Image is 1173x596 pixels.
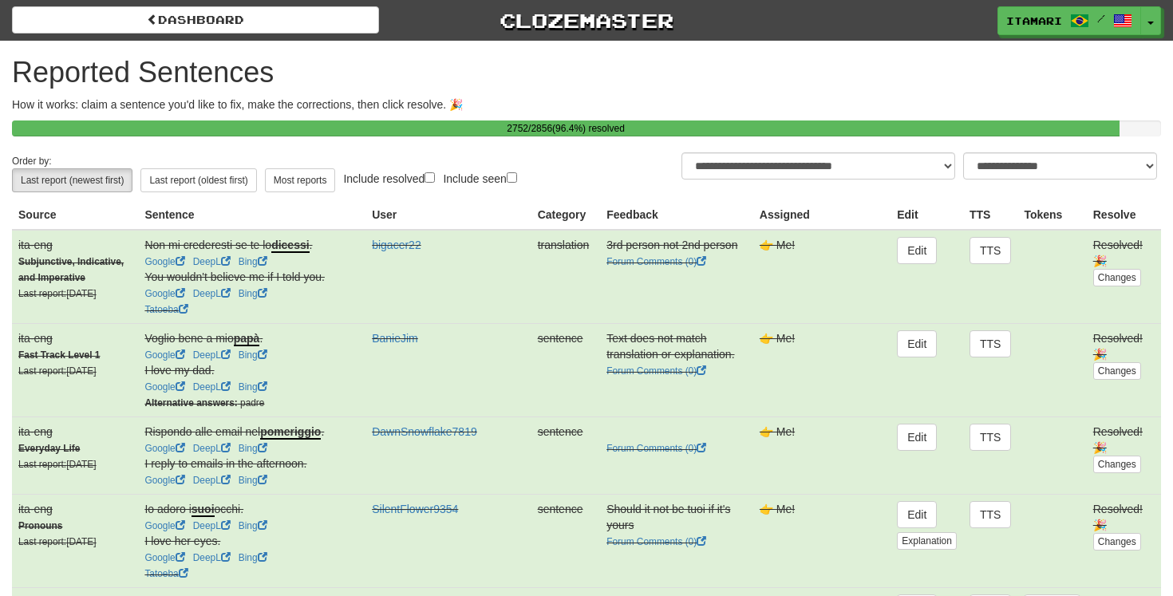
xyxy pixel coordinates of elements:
button: Changes [1093,456,1141,473]
button: TTS [970,237,1011,264]
a: Bing [239,349,267,361]
a: SilentFlower9354 [372,503,458,515]
a: Google [144,520,184,531]
button: TTS [970,424,1011,451]
td: sentence [531,323,601,416]
a: DeepL [193,288,231,299]
button: TTS [970,330,1011,357]
div: 👉 Me! [760,424,884,440]
th: Feedback [600,200,753,230]
a: Google [144,288,184,299]
small: Last report: [DATE] [18,365,97,377]
button: Changes [1093,362,1141,380]
div: I love her eyes. [144,533,359,549]
button: Edit [897,237,937,264]
a: Google [144,349,184,361]
div: You wouldn't believe me if I told you. [144,269,359,285]
small: padre [144,397,264,409]
a: DeepL [193,381,231,393]
a: Google [144,443,184,454]
u: dicessi [271,239,309,253]
a: Bing [239,381,267,393]
button: Edit [897,424,937,451]
th: Resolve [1087,200,1161,230]
button: Edit [897,501,937,528]
span: / [1097,13,1105,24]
a: Google [144,381,184,393]
div: 2752 / 2856 ( 96.4 %) resolved [12,120,1120,136]
a: Bing [239,520,267,531]
th: Edit [891,200,963,230]
button: Edit [897,330,937,357]
div: 👉 Me! [760,501,884,517]
th: Tokens [1017,200,1086,230]
th: Category [531,200,601,230]
th: TTS [963,200,1017,230]
div: Resolved! 🎉 [1093,424,1155,456]
a: DeepL [193,475,231,486]
th: User [365,200,531,230]
a: Bing [239,552,267,563]
a: Bing [239,256,267,267]
button: TTS [970,501,1011,528]
div: I love my dad. [144,362,359,378]
a: Google [144,552,184,563]
a: Google [144,256,184,267]
a: Bing [239,475,267,486]
button: Most reports [265,168,336,192]
input: Include resolved [425,172,435,183]
div: I reply to emails in the afternoon. [144,456,359,472]
a: Forum Comments (0) [606,256,706,267]
p: How it works: claim a sentence you'd like to fix, make the corrections, then click resolve. 🎉 [12,97,1161,112]
a: DeepL [193,443,231,454]
td: sentence [531,416,601,494]
a: itamari / [997,6,1141,35]
a: BanieJim [372,332,418,345]
span: Rispondo alle email nel . [144,425,324,440]
button: Changes [1093,269,1141,286]
u: suoi [192,503,215,517]
label: Include resolved [343,169,435,187]
div: ita-eng [18,237,132,253]
td: Should it not be tuoi if it's yours [600,494,753,587]
u: pomeriggio [260,425,321,440]
span: Io adoro i occhi. [144,503,243,517]
a: Tatoeba [144,568,188,579]
a: Forum Comments (0) [606,443,706,454]
td: sentence [531,494,601,587]
a: bigacer22 [372,239,421,251]
a: Bing [239,288,267,299]
span: itamari [1006,14,1062,28]
a: DeepL [193,520,231,531]
h1: Reported Sentences [12,57,1161,89]
button: Explanation [897,532,957,550]
div: ita-eng [18,424,132,440]
label: Include seen [443,169,516,187]
span: Non mi crederesti se te lo . [144,239,312,253]
a: Tatoeba [144,304,188,315]
button: Last report (newest first) [12,168,132,192]
a: Clozemaster [403,6,770,34]
a: Dashboard [12,6,379,34]
strong: Pronouns [18,520,63,531]
a: DawnSnowflake7819 [372,425,477,438]
div: ita-eng [18,501,132,517]
a: DeepL [193,349,231,361]
small: Last report: [DATE] [18,288,97,299]
th: Assigned [753,200,891,230]
th: Sentence [138,200,365,230]
a: DeepL [193,552,231,563]
input: Include seen [507,172,517,183]
button: Changes [1093,533,1141,551]
strong: Alternative answers: [144,397,237,409]
u: papà [234,332,260,346]
a: DeepL [193,256,231,267]
div: 👉 Me! [760,330,884,346]
small: Order by: [12,156,52,167]
div: Resolved! 🎉 [1093,501,1155,533]
div: Resolved! 🎉 [1093,330,1155,362]
div: ita-eng [18,330,132,346]
span: Voglio bene a mio . [144,332,263,346]
td: 3rd person not 2nd person [600,230,753,324]
strong: Fast Track Level 1 [18,349,100,361]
